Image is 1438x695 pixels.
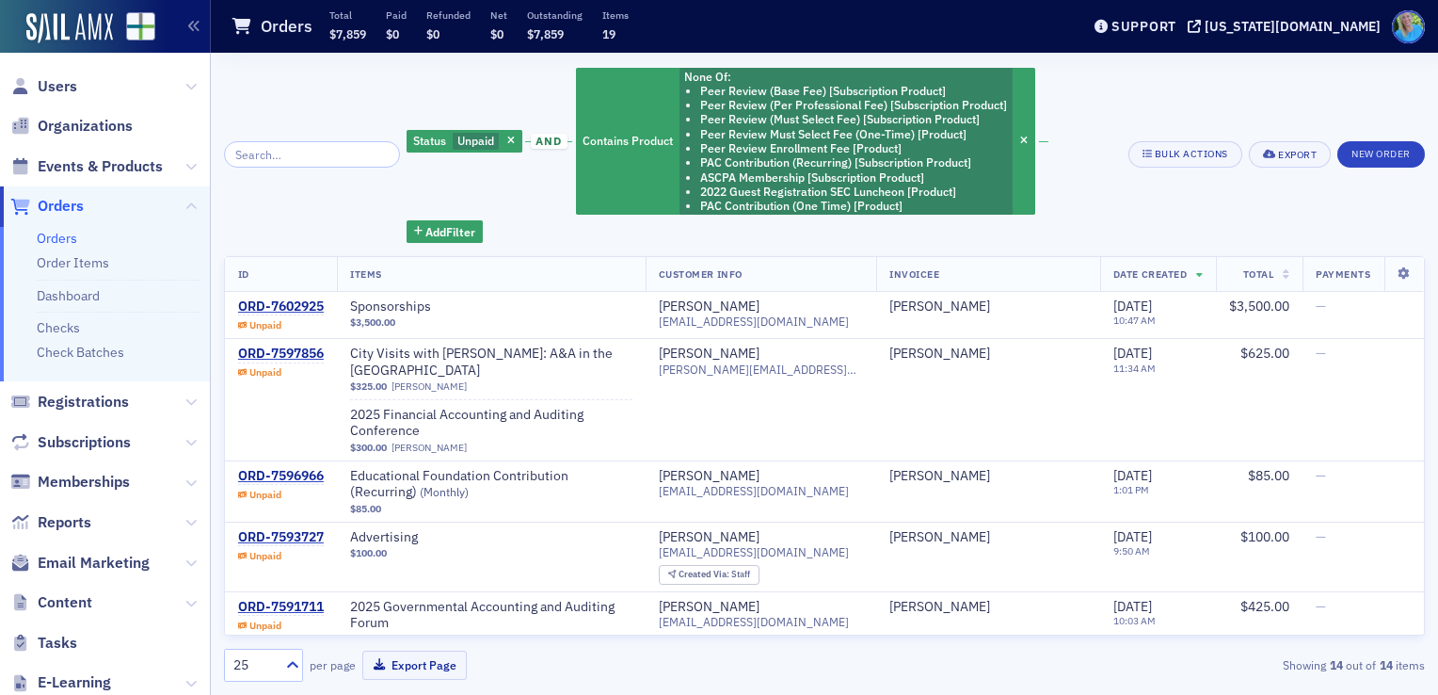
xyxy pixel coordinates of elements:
[362,651,467,680] button: Export Page
[391,380,467,393] a: [PERSON_NAME]
[1113,362,1156,375] time: 11:34 AM
[37,319,80,336] a: Checks
[659,484,849,498] span: [EMAIL_ADDRESS][DOMAIN_NAME]
[233,655,275,675] div: 25
[10,553,150,574] a: Email Marketing
[1205,18,1381,35] div: [US_STATE][DOMAIN_NAME]
[659,346,759,363] div: [PERSON_NAME]
[249,620,281,632] div: Unpaid
[10,512,91,533] a: Reports
[700,199,1007,213] li: PAC Contribution (One Time) [Product]
[249,366,281,379] div: Unpaid
[350,346,632,379] span: City Visits with Josh McGowan: A&A in the Capital City
[249,550,281,562] div: Unpaid
[238,346,324,363] div: ORD-7597856
[38,672,111,693] span: E-Learning
[700,185,1007,199] li: 2022 Guest Registration SEC Luncheon [Product]
[425,223,475,240] span: Add Filter
[238,599,324,616] a: ORD-7591711
[889,529,990,546] a: [PERSON_NAME]
[10,76,77,97] a: Users
[126,12,155,41] img: SailAMX
[889,346,1087,363] span: Tara Anderson
[238,267,249,281] span: ID
[350,407,632,440] a: 2025 Financial Accounting and Auditing Conference
[889,529,1087,546] span: Austin Blackwell
[1240,528,1289,545] span: $100.00
[889,468,990,485] div: [PERSON_NAME]
[420,484,469,499] span: ( Monthly )
[684,69,731,84] span: None Of :
[38,472,130,493] span: Memberships
[10,116,133,137] a: Organizations
[1243,267,1274,281] span: Total
[310,656,356,673] label: per page
[659,299,759,315] a: [PERSON_NAME]
[350,468,632,501] a: Educational Foundation Contribution (Recurring) (Monthly)
[350,529,587,546] span: Advertising
[1113,314,1156,327] time: 10:47 AM
[249,319,281,331] div: Unpaid
[1392,10,1425,43] span: Profile
[1240,345,1289,362] span: $625.00
[700,127,1007,141] li: Peer Review Must Select Fee (One-Time) [Product]
[889,299,1087,315] span: Hannah Smithey
[391,633,467,645] a: [PERSON_NAME]
[350,267,382,281] span: Items
[1326,656,1346,673] strong: 14
[659,565,759,585] div: Created Via: Staff
[527,26,564,41] span: $7,859
[37,254,109,271] a: Order Items
[10,672,111,693] a: E-Learning
[889,267,939,281] span: Invoicee
[1316,467,1326,484] span: —
[889,468,1087,485] span: Michael Brand
[238,468,324,485] div: ORD-7596966
[10,392,129,412] a: Registrations
[238,529,324,546] div: ORD-7593727
[1240,598,1289,615] span: $425.00
[391,442,467,454] a: [PERSON_NAME]
[1155,149,1228,159] div: Bulk Actions
[525,134,572,149] button: and
[37,344,124,361] a: Check Batches
[10,156,163,177] a: Events & Products
[1249,141,1331,168] button: Export
[1113,345,1152,362] span: [DATE]
[350,299,587,315] a: Sponsorships
[350,346,632,379] a: City Visits with [PERSON_NAME]: A&A in the [GEOGRAPHIC_DATA]
[407,220,484,244] button: AddFilter
[1113,298,1152,315] span: [DATE]
[457,133,494,148] span: Unpaid
[350,547,387,559] span: $100.00
[10,633,77,654] a: Tasks
[1113,614,1156,627] time: 10:03 AM
[38,156,163,177] span: Events & Products
[38,432,131,453] span: Subscriptions
[700,155,1007,170] li: PAC Contribution (Recurring) [Subscription Product]
[10,592,92,613] a: Content
[38,633,77,654] span: Tasks
[889,599,990,616] a: [PERSON_NAME]
[1337,141,1425,168] button: New Order
[1316,345,1326,362] span: —
[659,315,849,329] span: [EMAIL_ADDRESS][DOMAIN_NAME]
[889,299,990,315] a: [PERSON_NAME]
[679,570,750,580] div: Staff
[659,615,849,629] span: [EMAIL_ADDRESS][DOMAIN_NAME]
[407,130,522,154] div: Unpaid
[37,287,100,304] a: Dashboard
[889,346,990,363] div: [PERSON_NAME]
[659,267,743,281] span: Customer Info
[490,26,503,41] span: $0
[659,529,759,546] a: [PERSON_NAME]
[238,299,324,315] a: ORD-7602925
[659,599,759,616] a: [PERSON_NAME]
[700,170,1007,185] li: ASCPA Membership [Subscription Product]
[350,316,395,329] span: $3,500.00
